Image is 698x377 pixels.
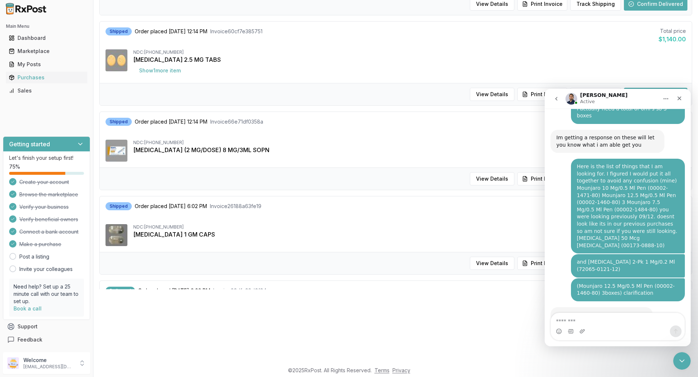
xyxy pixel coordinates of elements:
div: Dashboard [9,34,84,42]
a: Post a listing [19,253,49,260]
div: NDC: [PHONE_NUMBER] [133,224,686,230]
div: Sales [9,87,84,94]
div: [MEDICAL_DATA] 1 GM CAPS [133,230,686,239]
p: Welcome [23,357,74,364]
a: Dashboard [6,31,87,45]
span: Order placed [DATE] 6:02 PM [138,287,210,294]
div: NDC: [PHONE_NUMBER] [133,49,686,55]
div: [MEDICAL_DATA] (2 MG/DOSE) 8 MG/3ML SOPN [133,146,686,154]
div: [MEDICAL_DATA] 2.5 MG TABS [133,55,686,64]
span: Order placed [DATE] 12:14 PM [135,28,207,35]
a: Invite your colleagues [19,265,73,273]
img: Eliquis 2.5 MG TABS [106,49,127,71]
a: My Posts [6,58,87,71]
iframe: Intercom live chat [545,89,691,346]
div: Shipped [106,118,132,126]
p: [EMAIL_ADDRESS][DOMAIN_NAME] [23,364,74,370]
button: Print Invoice [517,257,567,270]
div: NDC: [PHONE_NUMBER] [133,140,686,146]
span: Invoice 36dfa68d6f64 [213,287,266,294]
span: Create your account [19,178,69,186]
div: Total price [659,27,686,35]
div: $1,140.00 [659,35,686,44]
button: Print Invoice [517,172,567,185]
div: Purchases [9,74,84,81]
span: Connect a bank account [19,228,78,235]
h3: Getting started [9,140,50,148]
img: RxPost Logo [3,3,50,15]
iframe: Intercom live chat [673,352,691,370]
div: Shipped [106,27,132,35]
a: Privacy [392,367,410,373]
span: Order placed [DATE] 6:02 PM [135,203,207,210]
a: Terms [375,367,390,373]
button: View Details [470,172,514,185]
span: Invoice 26188a63fe19 [210,203,261,210]
button: View Details [470,88,514,101]
button: Confirm Delivered [624,88,687,101]
h2: Main Menu [6,23,87,29]
button: Support [3,320,90,333]
button: Show1more item [133,64,187,77]
img: Ozempic (2 MG/DOSE) 8 MG/3ML SOPN [106,140,127,162]
p: Need help? Set up a 25 minute call with our team to set up. [14,283,80,305]
span: Invoice 66e71df0358a [210,118,263,125]
span: Invoice 60cf7e385751 [210,28,262,35]
button: Dashboard [3,32,90,44]
span: Feedback [18,336,42,343]
span: Order placed [DATE] 12:14 PM [135,118,207,125]
button: Marketplace [3,45,90,57]
a: Sales [6,84,87,97]
span: Verify your business [19,203,69,211]
button: Purchases [3,72,90,83]
p: Let's finish your setup first! [9,154,84,162]
div: Delivered [106,287,135,295]
span: 75 % [9,163,20,170]
button: Track Shipping [570,88,621,101]
div: Marketplace [9,48,84,55]
img: User avatar [7,357,19,369]
button: Sales [3,85,90,97]
button: My Posts [3,59,90,70]
button: Print Invoice [517,88,567,101]
span: Make a purchase [19,241,61,248]
div: My Posts [9,61,84,68]
img: Vascepa 1 GM CAPS [106,224,127,246]
span: Browse the marketplace [19,191,78,198]
div: Shipped [106,202,132,210]
a: Marketplace [6,45,87,58]
button: Feedback [3,333,90,346]
a: Purchases [6,71,87,84]
button: View Details [470,257,514,270]
span: Verify beneficial owners [19,216,78,223]
a: Book a call [14,305,42,312]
